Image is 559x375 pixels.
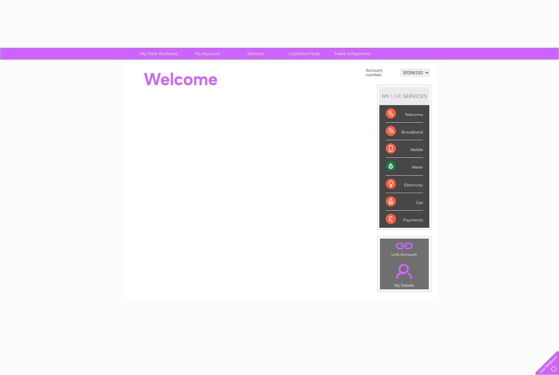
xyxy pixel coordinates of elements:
td: My Details [380,258,429,290]
a: My Account [181,48,233,60]
td: Account number [364,67,399,79]
a: My Clear Business [133,48,185,60]
div: Telecoms [386,105,423,123]
div: Gas [386,193,423,211]
div: Electricity [386,176,423,193]
a: . [382,240,427,251]
a: . [382,260,427,282]
div: Payments [386,211,423,228]
div: MY SERVICES [379,87,429,105]
td: Link Account [380,238,429,258]
div: Mobile [386,140,423,158]
a: Services [229,48,282,60]
div: LIVE [390,93,403,99]
div: Water [386,158,423,175]
a: Customer Help [278,48,330,60]
div: Broadband [386,123,423,140]
a: Make A Payment [326,48,379,60]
